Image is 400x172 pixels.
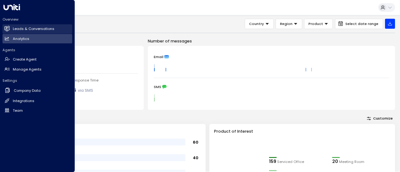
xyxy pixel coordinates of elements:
[269,158,327,165] div: 159Serviced Office
[365,115,395,122] button: Customize
[193,155,198,160] tspan: 40
[13,67,42,72] h2: Manage Agents
[280,21,292,27] span: Region
[2,65,72,74] a: Manage Agents
[154,55,163,59] span: Email
[276,19,302,29] button: Region
[148,38,395,44] p: Number of messages
[13,98,34,104] h2: Integrations
[214,128,391,134] h3: Product of Interest
[2,17,72,22] h2: Overview
[69,86,93,95] div: 0s
[339,159,364,165] span: Meeting Room
[332,158,338,165] div: 20
[277,159,304,165] span: Serviced Office
[345,22,378,26] span: Select date range
[308,21,323,27] span: Product
[2,86,72,96] a: Company Data
[13,108,23,113] h2: Team
[2,96,72,106] a: Integrations
[2,47,72,52] h2: Agents
[2,24,72,34] a: Leads & Conversations
[13,26,54,32] h2: Leads & Conversations
[304,19,333,29] button: Product
[154,85,389,89] div: SMS
[332,158,390,165] div: 20Meeting Room
[14,88,41,93] h2: Company Data
[2,78,72,83] h2: Settings
[20,38,144,44] p: Engagement Metrics
[78,88,93,93] span: via SMS
[335,19,383,29] button: Select date range
[24,128,201,134] h3: Range of Team Size
[245,19,274,29] button: Country
[26,52,137,58] div: Number of Inquiries
[26,78,137,83] div: [PERSON_NAME] Average Response Time
[2,34,72,43] a: Analytics
[13,57,37,62] h2: Create Agent
[193,139,198,145] tspan: 60
[2,106,72,115] a: Team
[2,55,72,64] a: Create Agent
[249,21,264,27] span: Country
[13,36,29,42] h2: Analytics
[269,158,276,165] div: 159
